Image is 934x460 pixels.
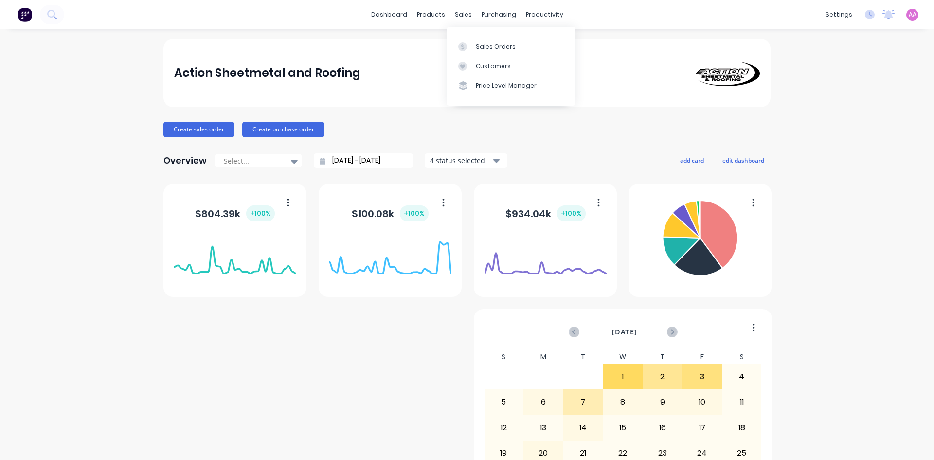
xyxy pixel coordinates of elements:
div: products [412,7,450,22]
div: 3 [683,365,721,389]
div: Customers [476,62,511,71]
div: S [722,350,762,364]
button: Create purchase order [242,122,324,137]
button: edit dashboard [716,154,771,166]
div: 7 [564,390,603,414]
div: 16 [643,416,682,440]
img: Factory [18,7,32,22]
div: 11 [722,390,761,414]
div: S [484,350,524,364]
div: 4 status selected [430,155,491,166]
div: 10 [683,390,721,414]
div: Sales Orders [476,42,516,51]
div: 2 [643,365,682,389]
div: 12 [485,416,523,440]
div: + 100 % [400,205,429,221]
div: $ 934.04k [505,205,586,221]
div: 4 [722,365,761,389]
div: 5 [485,390,523,414]
a: Customers [447,56,575,76]
div: 15 [603,416,642,440]
div: $ 100.08k [352,205,429,221]
div: + 100 % [246,205,275,221]
div: 8 [603,390,642,414]
a: dashboard [366,7,412,22]
div: M [523,350,563,364]
div: purchasing [477,7,521,22]
a: Price Level Manager [447,76,575,95]
div: + 100 % [557,205,586,221]
span: [DATE] [612,327,637,337]
button: 4 status selected [425,153,507,168]
div: W [603,350,643,364]
div: productivity [521,7,568,22]
div: 6 [524,390,563,414]
div: 14 [564,416,603,440]
div: 13 [524,416,563,440]
button: add card [674,154,710,166]
span: AA [909,10,916,19]
div: T [643,350,683,364]
div: $ 804.39k [195,205,275,221]
div: settings [821,7,857,22]
div: Action Sheetmetal and Roofing [174,63,360,83]
div: Price Level Manager [476,81,537,90]
div: T [563,350,603,364]
div: Overview [163,151,207,170]
div: 9 [643,390,682,414]
div: 17 [683,416,721,440]
img: Action Sheetmetal and Roofing [692,60,760,86]
button: Create sales order [163,122,234,137]
a: Sales Orders [447,37,575,56]
div: sales [450,7,477,22]
div: F [682,350,722,364]
div: 18 [722,416,761,440]
div: 1 [603,365,642,389]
